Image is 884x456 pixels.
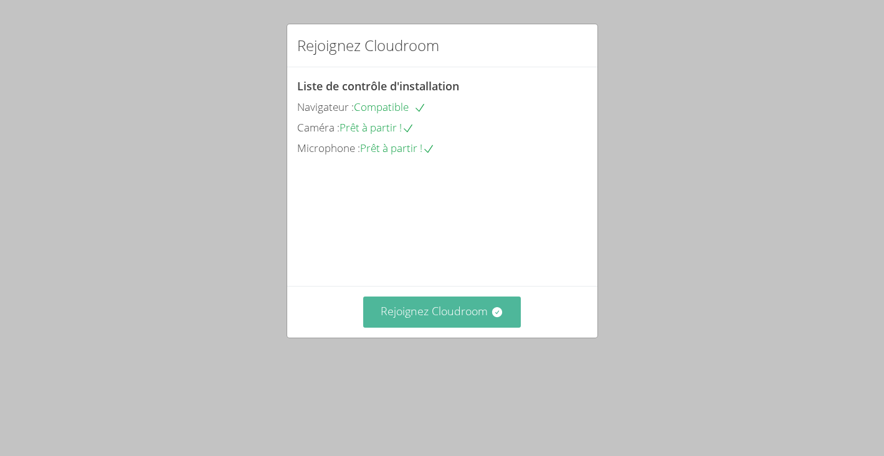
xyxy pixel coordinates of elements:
font: Rejoignez Cloudroom [297,35,439,55]
font: Caméra : [297,120,340,135]
font: Prêt à partir ! [360,141,422,155]
font: Liste de contrôle d'installation [297,78,459,93]
font: Navigateur : [297,100,354,114]
font: Compatible [354,100,409,114]
font: Rejoignez Cloudroom [381,303,488,318]
font: Microphone : [297,141,360,155]
font: Prêt à partir ! [340,120,402,135]
button: Rejoignez Cloudroom [363,297,521,327]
